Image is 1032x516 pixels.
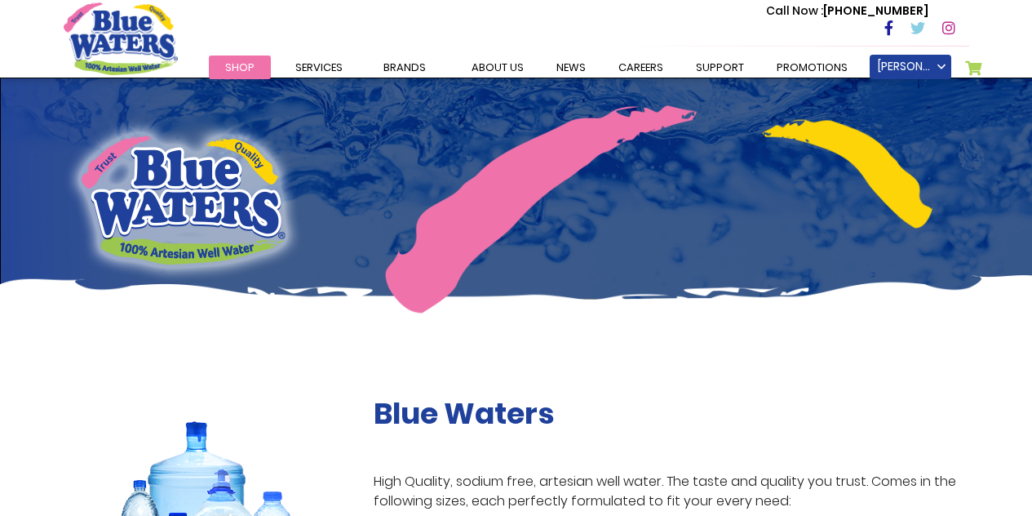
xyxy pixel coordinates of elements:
a: store logo [64,2,178,74]
h2: Blue Waters [374,396,969,431]
a: about us [455,56,540,79]
span: Services [295,60,343,75]
a: Promotions [760,56,864,79]
span: Call Now : [766,2,823,19]
a: support [680,56,760,79]
a: Services [279,56,359,79]
p: [PHONE_NUMBER] [766,2,928,20]
p: High Quality, sodium free, artesian well water. The taste and quality you trust. Comes in the fol... [374,472,969,511]
a: Brands [367,56,442,79]
a: careers [602,56,680,79]
span: Shop [225,60,255,75]
a: News [540,56,602,79]
a: Shop [209,56,271,79]
span: Brands [383,60,426,75]
a: [PERSON_NAME] [870,55,951,79]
